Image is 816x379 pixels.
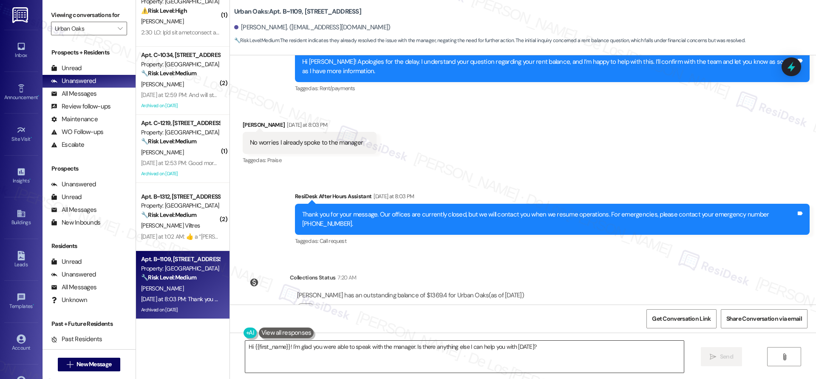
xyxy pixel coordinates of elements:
[295,82,810,94] div: Tagged as:
[371,192,414,201] div: [DATE] at 8:03 PM
[141,264,220,273] div: Property: [GEOGRAPHIC_DATA]
[31,135,32,141] span: •
[67,361,73,368] i: 
[317,303,368,312] label: Click to show details
[141,148,184,156] span: [PERSON_NAME]
[58,358,121,371] button: New Message
[51,140,84,149] div: Escalate
[245,341,684,373] textarea: Hi {{first_name}}! I'm glad you were able to speak with the manager. Is there anything else I can...
[140,305,221,315] div: Archived on [DATE]
[4,248,38,271] a: Leads
[51,115,98,124] div: Maintenance
[141,7,187,14] strong: ⚠️ Risk Level: High
[51,335,102,344] div: Past Residents
[297,291,524,300] div: [PERSON_NAME] has an outstanding balance of $1369.4 for Urban Oaks (as of [DATE])
[118,25,122,32] i: 
[42,164,136,173] div: Prospects
[141,17,184,25] span: [PERSON_NAME]
[720,352,733,361] span: Send
[243,120,377,132] div: [PERSON_NAME]
[141,192,220,201] div: Apt. B~1312, [STREET_ADDRESS]
[141,285,184,292] span: [PERSON_NAME]
[51,296,87,305] div: Unknown
[42,48,136,57] div: Prospects + Residents
[51,9,127,22] label: Viewing conversations for
[141,51,220,60] div: Apt. C~1034, [STREET_ADDRESS]
[285,120,327,129] div: [DATE] at 8:03 PM
[701,347,742,366] button: Send
[781,353,788,360] i: 
[51,102,110,111] div: Review follow-ups
[51,89,96,98] div: All Messages
[710,353,716,360] i: 
[320,237,346,245] span: Call request
[320,85,355,92] span: Rent/payments
[726,314,802,323] span: Share Conversation via email
[4,332,38,355] a: Account
[4,290,38,313] a: Templates •
[141,159,644,167] div: [DATE] at 12:53 PM: Good morning. Just wanted to touch base and let you know I went in this morni...
[267,157,281,164] span: Praise
[141,211,196,219] strong: 🔧 Risk Level: Medium
[234,23,391,32] div: [PERSON_NAME]. ([EMAIL_ADDRESS][DOMAIN_NAME])
[141,119,220,128] div: Apt. C~1219, [STREET_ADDRESS]
[141,295,663,303] div: [DATE] at 8:03 PM: Thank you for your message. Our offices are currently closed, but we will cont...
[38,93,39,99] span: •
[141,69,196,77] strong: 🔧 Risk Level: Medium
[141,80,184,88] span: [PERSON_NAME]
[141,274,196,281] strong: 🔧 Risk Level: Medium
[51,77,96,85] div: Unanswered
[646,309,716,328] button: Get Conversation Link
[33,302,34,308] span: •
[4,123,38,146] a: Site Visit •
[234,36,745,45] span: : The resident indicates they already resolved the issue with the manager, negating the need for ...
[295,192,810,204] div: ResiDesk After Hours Assistant
[302,210,796,228] div: Thank you for your message. Our offices are currently closed, but we will contact you when we res...
[295,235,810,247] div: Tagged as:
[290,273,335,282] div: Collections Status
[51,257,82,266] div: Unread
[140,100,221,111] div: Archived on [DATE]
[42,319,136,328] div: Past + Future Residents
[51,283,96,292] div: All Messages
[234,37,279,44] strong: 🔧 Risk Level: Medium
[335,273,356,282] div: 7:20 AM
[29,177,31,182] span: •
[4,39,38,62] a: Inbox
[141,91,278,99] div: [DATE] at 12:59 PM: And will stop by as soon as I'm 100%
[51,193,82,202] div: Unread
[141,60,220,69] div: Property: [GEOGRAPHIC_DATA]
[141,137,196,145] strong: 🔧 Risk Level: Medium
[250,138,363,147] div: No worries I already spoke to the manager
[12,7,30,23] img: ResiDesk Logo
[51,64,82,73] div: Unread
[652,314,711,323] span: Get Conversation Link
[51,270,96,279] div: Unanswered
[141,128,220,137] div: Property: [GEOGRAPHIC_DATA]
[51,218,100,227] div: New Inbounds
[721,309,807,328] button: Share Conversation via email
[55,22,113,35] input: All communities
[42,242,136,251] div: Residents
[140,168,221,179] div: Archived on [DATE]
[234,7,361,16] b: Urban Oaks: Apt. B~1109, [STREET_ADDRESS]
[51,205,96,214] div: All Messages
[141,201,220,210] div: Property: [GEOGRAPHIC_DATA]
[51,128,103,137] div: WO Follow-ups
[76,360,111,369] span: New Message
[51,180,96,189] div: Unanswered
[243,154,377,166] div: Tagged as:
[141,255,220,264] div: Apt. B~1109, [STREET_ADDRESS]
[302,57,796,76] div: Hi [PERSON_NAME]! Apologies for the delay. I understand your question regarding your rent balance...
[141,222,200,229] span: [PERSON_NAME] Viltres
[4,165,38,188] a: Insights •
[4,206,38,229] a: Buildings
